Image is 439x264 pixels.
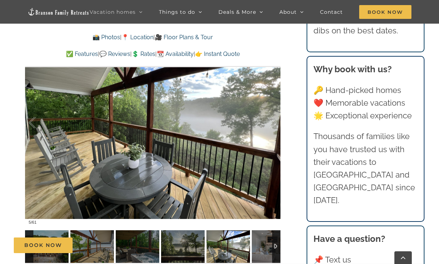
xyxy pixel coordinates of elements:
p: | | [25,33,280,42]
span: Things to do [159,9,195,15]
img: Blue-Pearl-lakefront-vacation-rental-home-fog-3-scaled.jpg-nggid03890-ngg0dyn-120x90-00f0w010c011... [206,230,250,263]
img: Blue-Pearl-vacation-home-rental-Lake-Taneycomo-2145-scaled.jpg-nggid03931-ngg0dyn-120x90-00f0w010... [70,230,114,263]
span: About [279,9,297,15]
span: Book Now [359,5,411,19]
a: 📆 Availability [157,50,194,57]
a: Book Now [14,237,73,253]
p: 🔑 Hand-picked homes ❤️ Memorable vacations 🌟 Exceptional experience [313,84,418,122]
span: Deals & More [218,9,256,15]
span: Book Now [24,242,62,248]
a: 📍 Location [122,34,153,41]
a: 💬 Reviews [99,50,130,57]
img: Lake-Taneycomo-lakefront-vacation-home-rental-Branson-Family-Retreats-1013-scaled.jpg-nggid041010... [25,230,69,263]
img: Blue-Pearl-vacation-home-rental-Lake-Taneycomo-2155-scaled.jpg-nggid03945-ngg0dyn-120x90-00f0w010... [116,230,159,263]
a: ✅ Features [66,50,98,57]
a: 👉 Instant Quote [195,50,240,57]
p: | | | | [25,49,280,59]
img: Blue-Pearl-lakefront-vacation-rental-home-fog-2-scaled.jpg-nggid03889-ngg0dyn-120x90-00f0w010c011... [161,230,205,263]
h3: Why book with us? [313,63,418,76]
img: Branson Family Retreats Logo [28,8,89,16]
img: Blue-Pearl-vacation-home-rental-Lake-Taneycomo-2047-scaled.jpg-nggid03903-ngg0dyn-120x90-00f0w010... [252,230,295,263]
a: 💲 Rates [132,50,155,57]
span: Vacation homes [90,9,136,15]
a: 🎥 Floor Plans & Tour [155,34,213,41]
span: Contact [320,9,343,15]
p: Thousands of families like you have trusted us with their vacations to [GEOGRAPHIC_DATA] and [GEO... [313,130,418,207]
a: 📸 Photos [93,34,120,41]
h3: Have a question? [313,232,418,245]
